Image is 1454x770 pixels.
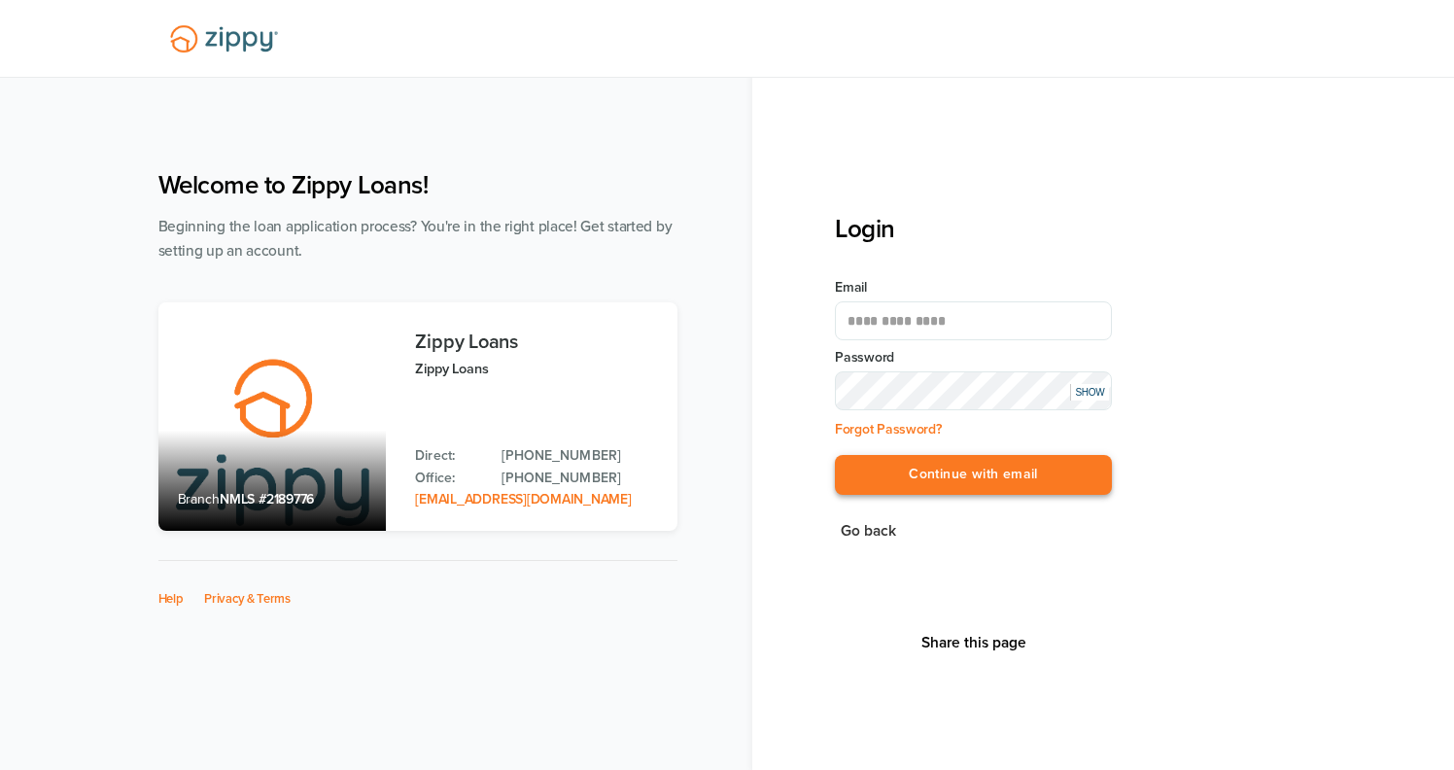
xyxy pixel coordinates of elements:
[835,371,1112,410] input: Input Password
[158,17,290,61] img: Lender Logo
[835,348,1112,367] label: Password
[835,278,1112,297] label: Email
[415,468,482,489] p: Office:
[1070,384,1109,401] div: SHOW
[158,591,184,607] a: Help
[415,332,657,353] h3: Zippy Loans
[178,491,221,507] span: Branch
[158,218,673,260] span: Beginning the loan application process? You're in the right place! Get started by setting up an a...
[835,214,1112,244] h3: Login
[502,468,657,489] a: Office Phone: 512-975-2947
[158,170,677,200] h1: Welcome to Zippy Loans!
[916,633,1032,652] button: Share This Page
[204,591,291,607] a: Privacy & Terms
[835,421,942,437] a: Forgot Password?
[835,301,1112,340] input: Email Address
[415,491,631,507] a: Email Address: zippyguide@zippymh.com
[502,445,657,467] a: Direct Phone: 512-975-2947
[415,445,482,467] p: Direct:
[220,491,314,507] span: NMLS #2189776
[835,518,902,544] button: Go back
[415,358,657,380] p: Zippy Loans
[835,455,1112,495] button: Continue with email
